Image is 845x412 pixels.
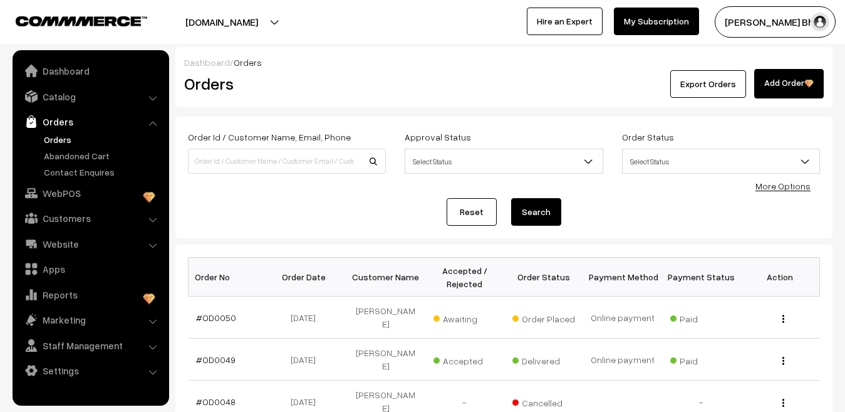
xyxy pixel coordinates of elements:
span: Select Status [405,149,603,174]
a: #OD0050 [196,312,236,323]
a: More Options [755,181,811,191]
button: Export Orders [670,70,746,98]
img: user [811,13,829,31]
span: Paid [670,351,733,367]
span: Delivered [512,351,575,367]
a: Apps [16,258,165,280]
th: Order No [189,258,267,297]
span: Cancelled [512,393,575,409]
span: Select Status [405,151,602,172]
a: Marketing [16,309,165,331]
a: Orders [41,133,165,146]
span: Order Placed [512,309,575,325]
label: Order Id / Customer Name, Email, Phone [188,130,351,144]
a: Reset [447,198,497,226]
a: Add Order [754,69,824,98]
a: Dashboard [184,57,230,68]
span: Accepted [433,351,496,367]
td: [PERSON_NAME] [346,339,425,381]
th: Payment Status [662,258,741,297]
td: [PERSON_NAME] [346,297,425,339]
button: [DOMAIN_NAME] [142,6,302,38]
span: Paid [670,309,733,325]
img: Menu [782,357,784,365]
a: Customers [16,207,165,230]
a: Catalog [16,85,165,108]
a: #OD0049 [196,354,236,365]
th: Order Date [267,258,346,297]
label: Order Status [622,130,674,144]
input: Order Id / Customer Name / Customer Email / Customer Phone [188,149,386,174]
a: Hire an Expert [527,8,603,35]
th: Customer Name [346,258,425,297]
a: #OD0048 [196,396,236,407]
a: My Subscription [614,8,699,35]
td: [DATE] [267,297,346,339]
td: Online payment [583,339,662,381]
a: WebPOS [16,182,165,204]
td: Online payment [583,297,662,339]
th: Payment Method [583,258,662,297]
a: Staff Management [16,334,165,357]
a: Abandoned Cart [41,149,165,162]
a: Settings [16,359,165,382]
a: Website [16,233,165,255]
th: Order Status [504,258,583,297]
img: Menu [782,399,784,407]
td: [DATE] [267,339,346,381]
span: Orders [234,57,262,68]
img: Menu [782,315,784,323]
th: Action [741,258,820,297]
img: COMMMERCE [16,16,147,26]
span: Select Status [623,151,819,172]
a: Contact Enquires [41,166,165,179]
a: COMMMERCE [16,13,125,28]
a: Reports [16,283,165,306]
span: Select Status [622,149,820,174]
div: / [184,56,824,69]
a: Orders [16,110,165,133]
th: Accepted / Rejected [425,258,504,297]
label: Approval Status [405,130,471,144]
button: [PERSON_NAME] Bha… [715,6,836,38]
button: Search [511,198,561,226]
h2: Orders [184,74,385,93]
span: Awaiting [433,309,496,325]
a: Dashboard [16,60,165,82]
